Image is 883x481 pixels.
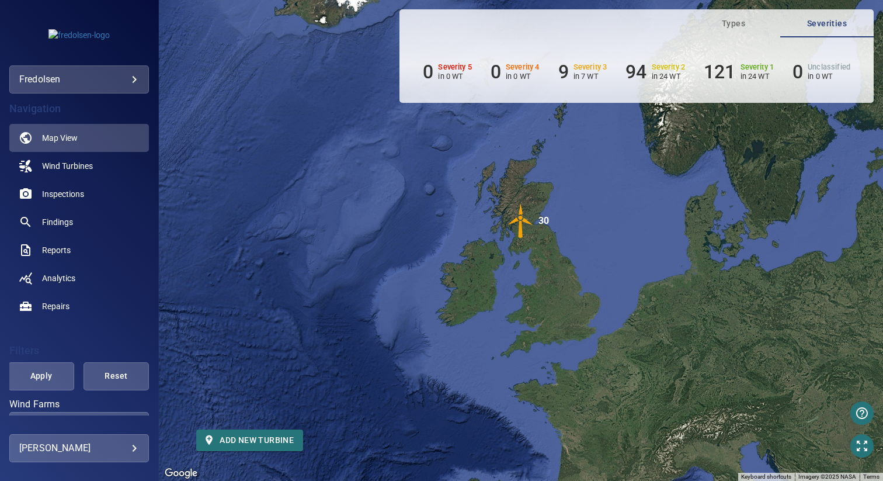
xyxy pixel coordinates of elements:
p: in 24 WT [741,72,774,81]
h6: 94 [625,61,646,83]
p: in 0 WT [438,72,472,81]
button: Add new turbine [196,430,303,451]
span: Severities [787,16,867,31]
li: Severity 4 [491,61,540,83]
span: Apply [23,369,59,383]
h6: 0 [423,61,433,83]
img: Google [162,466,200,481]
h6: 9 [558,61,569,83]
a: Terms (opens in new tab) [863,473,879,480]
span: Wind Turbines [42,160,93,172]
div: Wind Farms [9,412,149,440]
a: map active [9,124,149,152]
h6: Severity 3 [573,63,607,71]
span: Reset [98,369,134,383]
li: Severity 5 [423,61,472,83]
h4: Navigation [9,103,149,115]
a: reports noActive [9,236,149,264]
button: Apply [8,362,74,390]
span: Reports [42,244,71,256]
div: 30 [538,203,549,238]
span: Imagery ©2025 NASA [798,473,856,480]
h6: Severity 5 [438,63,472,71]
a: findings noActive [9,208,149,236]
li: Severity Unclassified [792,61,850,83]
h6: 121 [704,61,735,83]
a: repairs noActive [9,292,149,320]
span: Findings [42,216,73,228]
span: Map View [42,132,78,144]
li: Severity 2 [625,61,685,83]
div: fredolsen [19,70,139,89]
button: Reset [84,362,149,390]
p: in 7 WT [573,72,607,81]
h6: Severity 4 [506,63,540,71]
h6: 0 [491,61,501,83]
h6: Severity 2 [652,63,686,71]
a: analytics noActive [9,264,149,292]
label: Wind Farms [9,400,149,409]
gmp-advanced-marker: 30 [503,203,538,240]
h4: Filters [9,345,149,357]
a: Open this area in Google Maps (opens a new window) [162,466,200,481]
li: Severity 1 [704,61,774,83]
button: Keyboard shortcuts [741,473,791,481]
h6: 0 [792,61,803,83]
span: Add new turbine [206,433,294,448]
div: fredolsen [9,65,149,94]
span: Repairs [42,300,69,312]
p: in 0 WT [506,72,540,81]
span: Analytics [42,272,75,284]
span: Types [694,16,773,31]
img: windFarmIconCat3.svg [503,203,538,238]
p: in 0 WT [808,72,850,81]
h6: Severity 1 [741,63,774,71]
span: Inspections [42,188,84,200]
img: fredolsen-logo [48,29,110,41]
a: inspections noActive [9,180,149,208]
a: windturbines noActive [9,152,149,180]
div: [PERSON_NAME] [19,439,139,458]
p: in 24 WT [652,72,686,81]
li: Severity 3 [558,61,607,83]
h6: Unclassified [808,63,850,71]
